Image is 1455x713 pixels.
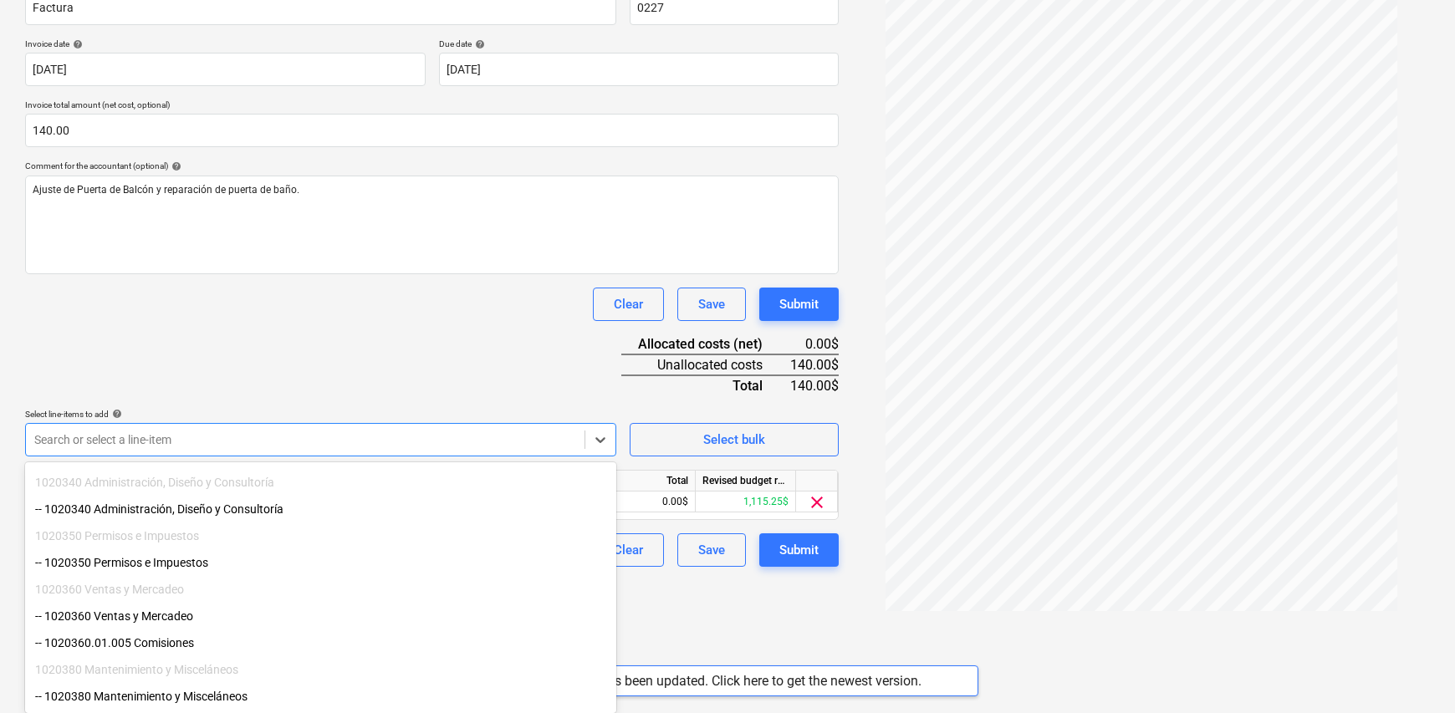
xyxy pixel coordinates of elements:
div: 1020340 Administración, Diseño y Consultoría [25,469,616,496]
div: 1020380 Mantenimiento y Misceláneos [25,656,616,683]
input: Invoice total amount (net cost, optional) [25,114,839,147]
div: -- 1020360 Ventas y Mercadeo [25,603,616,629]
button: Clear [593,288,664,321]
div: 140.00$ [789,354,839,375]
div: 0.00$ [595,491,696,512]
div: 1020360 Ventas y Mercadeo [25,576,616,603]
input: Invoice date not specified [25,53,426,86]
div: -- 1020380 Mantenimiento y Misceláneos [25,683,616,710]
button: Submit [759,288,839,321]
div: -- 1020360.01.005 Comisiones [25,629,616,656]
div: Save [698,539,725,561]
div: 1020350 Permisos e Impuestos [25,522,616,549]
div: Comment for the accountant (optional) [25,160,839,171]
div: Save [698,293,725,315]
p: Invoice total amount (net cost, optional) [25,99,839,114]
iframe: Chat Widget [1371,633,1455,713]
div: Invoice date [25,38,426,49]
button: Save [677,288,746,321]
div: Allocated costs (net) [621,334,789,354]
span: help [472,39,485,49]
div: Clear [614,539,643,561]
div: -- 1020350 Permisos e Impuestos [25,549,616,576]
div: Submit [779,293,819,315]
div: Select bulk [703,429,765,451]
div: Planyard app has been updated. Click here to get the newest version. [518,673,921,689]
div: Due date [439,38,840,49]
div: 140.00$ [789,375,839,395]
div: Widget de chat [1371,633,1455,713]
button: Submit [759,533,839,567]
div: Revised budget remaining [696,471,796,491]
button: Save [677,533,746,567]
span: help [109,409,122,419]
div: 0.00$ [789,334,839,354]
div: -- 1020340 Administración, Diseño y Consultoría [25,496,616,522]
button: Clear [593,533,664,567]
div: Unallocated costs [621,354,789,375]
div: Submit [779,539,819,561]
button: Select bulk [630,423,839,456]
input: Due date not specified [439,53,840,86]
div: Total [595,471,696,491]
span: help [69,39,83,49]
div: Clear [614,293,643,315]
div: Total [621,375,789,395]
span: Ajuste de Puerta de Balcón y reparación de puerta de baño. [33,184,299,196]
div: Select line-items to add [25,409,616,420]
div: 1,115.25$ [696,491,796,512]
span: clear [807,492,827,512]
span: help [168,161,181,171]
